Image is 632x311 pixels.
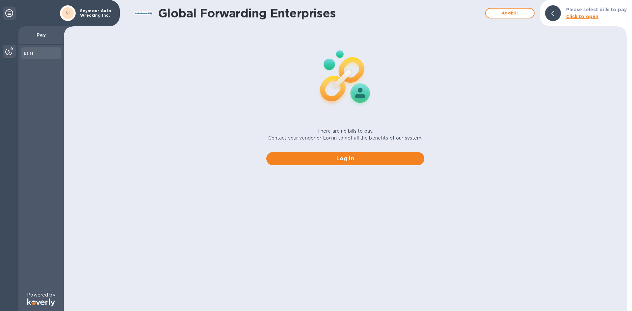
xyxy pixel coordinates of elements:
button: Log in [266,152,424,165]
img: Logo [27,298,55,306]
h1: Global Forwarding Enterprises [158,6,482,20]
p: Powered by [27,292,55,298]
p: Seymour Auto Wrecking Inc. [80,9,113,18]
p: There are no bills to pay. Contact your vendor or Log in to get all the benefits of our system. [268,128,423,142]
b: Click to open [566,14,599,19]
b: SI [66,11,70,15]
b: Bills [24,51,34,56]
button: Addbill [485,8,535,18]
span: Add bill [491,9,529,17]
b: Please select bills to pay [566,7,627,12]
span: Log in [272,155,419,163]
p: Pay [24,32,59,38]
